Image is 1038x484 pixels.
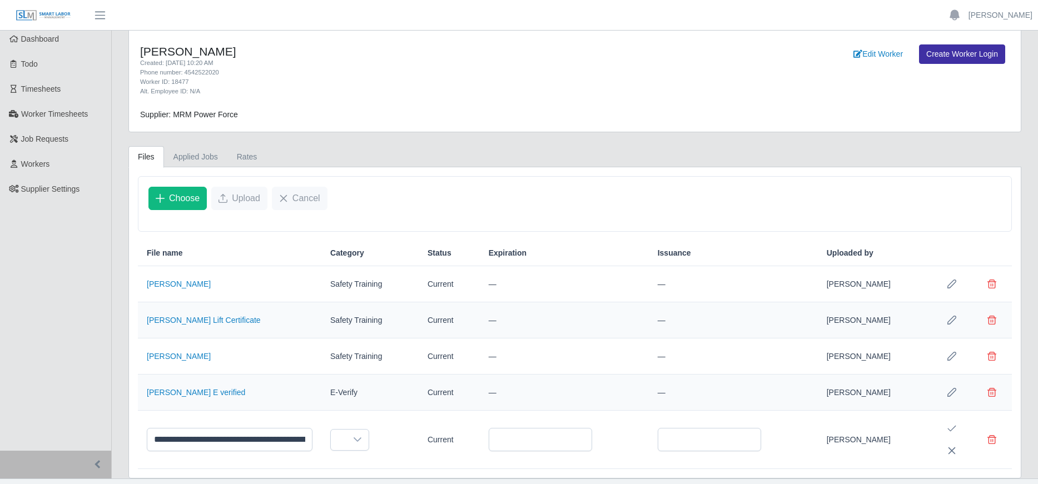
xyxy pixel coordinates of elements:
button: Row Edit [941,345,963,367]
a: [PERSON_NAME] [147,352,211,361]
td: — [649,375,818,411]
button: Delete file [981,428,1003,451]
td: — [480,375,649,411]
h4: [PERSON_NAME] [140,44,640,58]
td: [PERSON_NAME] [818,302,932,338]
td: — [649,302,818,338]
td: Current [419,302,480,338]
button: Row Edit [941,273,963,295]
span: Job Requests [21,134,69,143]
a: [PERSON_NAME] E verified [147,388,245,397]
span: Timesheets [21,84,61,93]
a: [PERSON_NAME] Lift Certificate [147,316,261,325]
td: [PERSON_NAME] [818,411,932,469]
a: Rates [227,146,267,168]
button: Choose [148,187,207,210]
span: Todo [21,59,38,68]
td: Safety Training [321,302,419,338]
span: Dashboard [21,34,59,43]
button: Save Edit [941,417,963,440]
td: Safety Training [321,266,419,302]
a: Files [128,146,164,168]
td: Current [419,266,480,302]
button: Delete file [981,309,1003,331]
div: Phone number: 4542522020 [140,68,640,77]
span: Cancel [292,192,320,205]
span: Supplier Settings [21,184,80,193]
a: Create Worker Login [919,44,1005,64]
td: [PERSON_NAME] [818,375,932,411]
span: File name [147,247,183,259]
span: Issuance [658,247,691,259]
td: E-Verify [321,375,419,411]
div: Created: [DATE] 10:20 AM [140,58,640,68]
td: [PERSON_NAME] [818,338,932,375]
button: Cancel Edit [941,440,963,462]
td: Current [419,411,480,469]
a: Edit Worker [846,44,910,64]
div: Worker ID: 18477 [140,77,640,87]
a: Applied Jobs [164,146,227,168]
td: [PERSON_NAME] [818,266,932,302]
td: Current [419,338,480,375]
td: — [480,338,649,375]
button: Cancel [272,187,327,210]
button: Upload [211,187,267,210]
button: Delete file [981,345,1003,367]
button: Delete file [981,381,1003,403]
div: Alt. Employee ID: N/A [140,87,640,96]
button: Row Edit [941,381,963,403]
span: Expiration [489,247,527,259]
td: — [480,302,649,338]
td: — [649,266,818,302]
span: Worker Timesheets [21,109,88,118]
a: [PERSON_NAME] [969,9,1032,21]
a: [PERSON_NAME] [147,280,211,288]
span: Upload [232,192,260,205]
span: Choose [169,192,200,205]
span: Status [428,247,451,259]
span: Uploaded by [827,247,873,259]
span: Category [330,247,364,259]
span: Supplier: MRM Power Force [140,110,238,119]
td: — [480,266,649,302]
td: Current [419,375,480,411]
td: Safety Training [321,338,419,375]
img: SLM Logo [16,9,71,22]
button: Row Edit [941,309,963,331]
button: Delete file [981,273,1003,295]
span: Workers [21,159,50,168]
td: — [649,338,818,375]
